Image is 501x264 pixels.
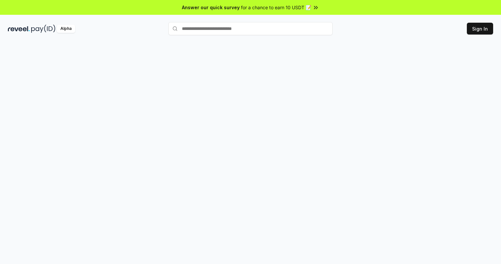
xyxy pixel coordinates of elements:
span: Answer our quick survey [182,4,240,11]
span: for a chance to earn 10 USDT 📝 [241,4,311,11]
button: Sign In [467,23,493,35]
div: Alpha [57,25,75,33]
img: reveel_dark [8,25,30,33]
img: pay_id [31,25,55,33]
